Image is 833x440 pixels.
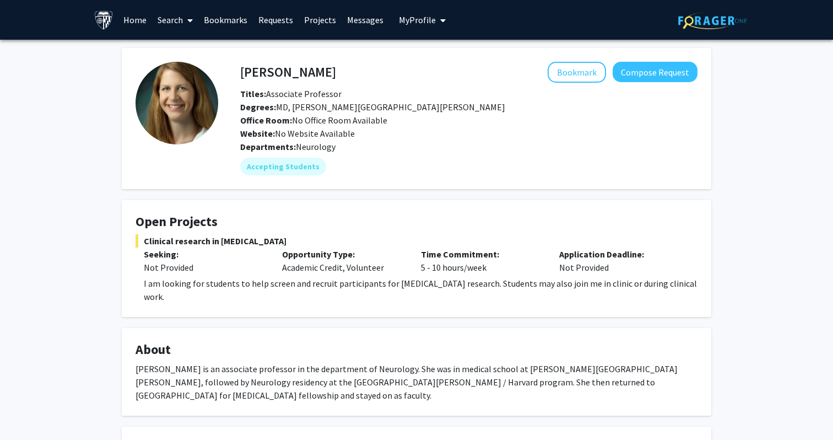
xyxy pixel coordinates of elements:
a: Projects [299,1,342,39]
div: Not Provided [144,261,266,274]
h4: About [136,342,697,358]
span: No Office Room Available [240,115,387,126]
img: Profile Picture [136,62,218,144]
a: Bookmarks [198,1,253,39]
b: Website: [240,128,275,139]
a: Requests [253,1,299,39]
h4: Open Projects [136,214,697,230]
span: My Profile [399,14,436,25]
p: Seeking: [144,248,266,261]
button: Compose Request to Emily Johnson [613,62,697,82]
button: Add Emily Johnson to Bookmarks [548,62,606,83]
div: Academic Credit, Volunteer [274,248,412,274]
span: MD, [PERSON_NAME][GEOGRAPHIC_DATA][PERSON_NAME] [240,101,505,112]
p: I am looking for students to help screen and recruit participants for [MEDICAL_DATA] research. St... [144,277,697,303]
div: Not Provided [551,248,689,274]
b: Titles: [240,88,266,99]
span: Associate Professor [240,88,342,99]
img: ForagerOne Logo [678,12,747,29]
b: Office Room: [240,115,292,126]
div: [PERSON_NAME] is an associate professor in the department of Neurology. She was in medical school... [136,362,697,402]
mat-chip: Accepting Students [240,158,326,175]
b: Departments: [240,141,296,152]
span: Clinical research in [MEDICAL_DATA] [136,234,697,248]
a: Home [118,1,152,39]
a: Search [152,1,198,39]
span: Neurology [296,141,336,152]
div: 5 - 10 hours/week [413,248,551,274]
span: No Website Available [240,128,355,139]
a: Messages [342,1,389,39]
h4: [PERSON_NAME] [240,62,336,82]
p: Time Commitment: [421,248,543,261]
p: Application Deadline: [559,248,681,261]
b: Degrees: [240,101,276,112]
img: Johns Hopkins University Logo [94,10,113,30]
p: Opportunity Type: [282,248,404,261]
